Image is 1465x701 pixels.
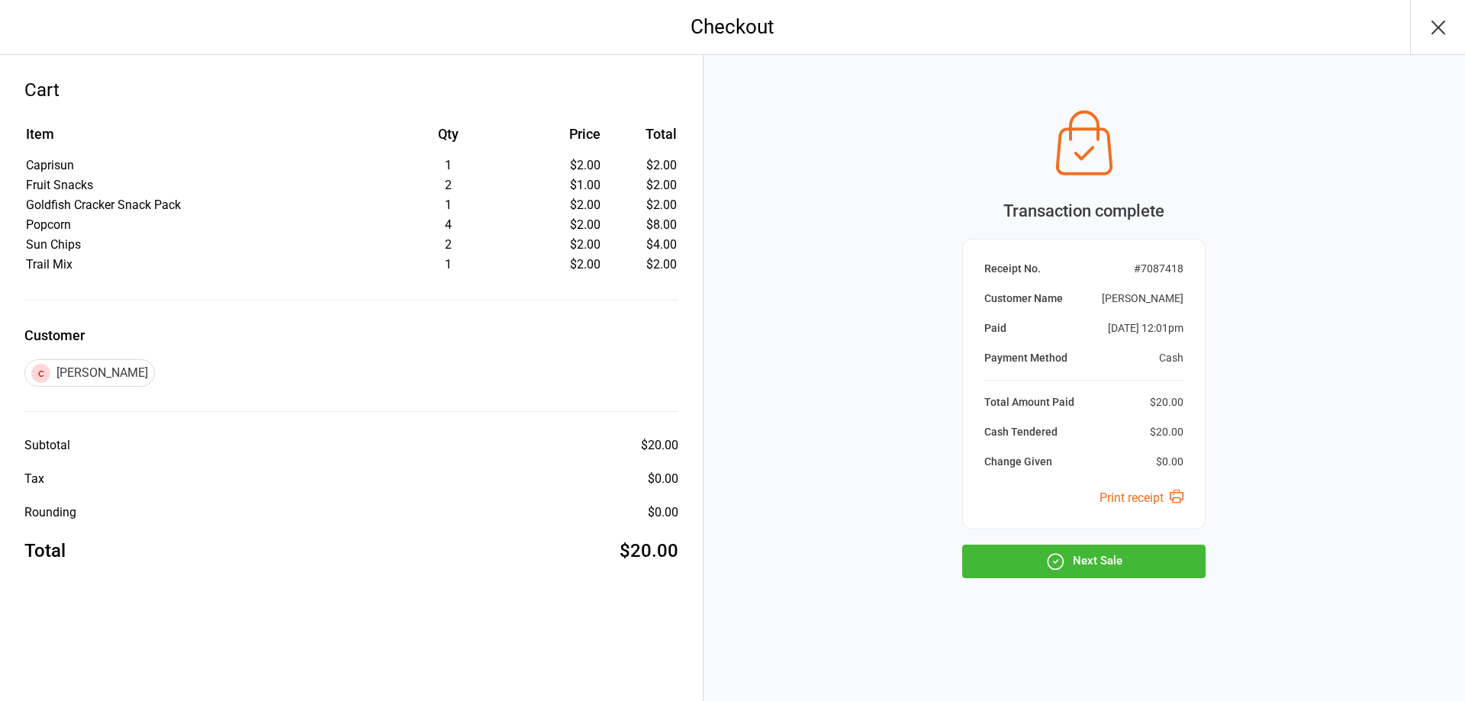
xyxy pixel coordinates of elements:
[26,198,181,212] span: Goldfish Cracker Snack Pack
[26,124,370,155] th: Item
[648,503,678,522] div: $0.00
[607,156,676,175] td: $2.00
[372,176,524,195] div: 2
[620,537,678,564] div: $20.00
[607,216,676,234] td: $8.00
[1156,454,1183,470] div: $0.00
[984,291,1063,307] div: Customer Name
[372,256,524,274] div: 1
[526,176,600,195] div: $1.00
[24,436,70,455] div: Subtotal
[641,436,678,455] div: $20.00
[26,178,93,192] span: Fruit Snacks
[372,124,524,155] th: Qty
[607,256,676,274] td: $2.00
[526,156,600,175] div: $2.00
[372,236,524,254] div: 2
[607,124,676,155] th: Total
[607,196,676,214] td: $2.00
[24,325,678,346] label: Customer
[962,545,1206,578] button: Next Sale
[1159,350,1183,366] div: Cash
[1102,291,1183,307] div: [PERSON_NAME]
[1134,261,1183,277] div: # 7087418
[526,196,600,214] div: $2.00
[372,156,524,175] div: 1
[526,256,600,274] div: $2.00
[648,470,678,488] div: $0.00
[26,217,71,232] span: Popcorn
[24,359,155,387] div: [PERSON_NAME]
[984,320,1006,336] div: Paid
[984,454,1052,470] div: Change Given
[26,158,74,172] span: Caprisun
[24,76,678,104] div: Cart
[984,350,1067,366] div: Payment Method
[1150,394,1183,410] div: $20.00
[26,237,81,252] span: Sun Chips
[1108,320,1183,336] div: [DATE] 12:01pm
[24,503,76,522] div: Rounding
[526,236,600,254] div: $2.00
[24,470,44,488] div: Tax
[526,124,600,144] div: Price
[607,176,676,195] td: $2.00
[984,394,1074,410] div: Total Amount Paid
[372,216,524,234] div: 4
[26,257,72,272] span: Trail Mix
[372,196,524,214] div: 1
[1150,424,1183,440] div: $20.00
[24,537,66,564] div: Total
[607,236,676,254] td: $4.00
[526,216,600,234] div: $2.00
[962,198,1206,223] div: Transaction complete
[984,424,1058,440] div: Cash Tendered
[984,261,1041,277] div: Receipt No.
[1100,490,1183,505] a: Print receipt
